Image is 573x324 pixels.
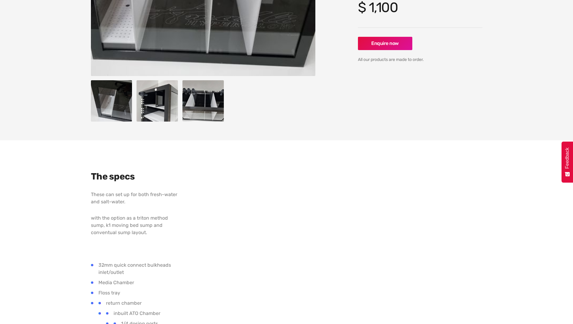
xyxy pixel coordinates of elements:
[91,191,182,205] p: These can set up for both fresh-water and salt-water.
[91,289,191,297] li: Floss tray
[91,245,182,253] p: ‍
[565,148,570,169] span: Feedback
[91,214,182,236] p: with the option as a triton method sump, k1 moving bed sump and conventual sump layout.
[91,279,191,286] li: Media Chamber
[182,80,224,122] a: open lightbox
[562,141,573,183] button: Feedback - Show survey
[106,310,191,317] li: inbuilt ATO Chamber
[358,56,482,63] div: All our products are made to order.
[98,300,191,307] li: return chamber
[91,80,132,122] a: open lightbox
[358,37,412,50] a: Enquire now
[91,262,191,276] li: 32mm quick connect bulkheads inlet/outlet
[137,80,178,122] a: open lightbox
[91,171,182,182] h3: The specs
